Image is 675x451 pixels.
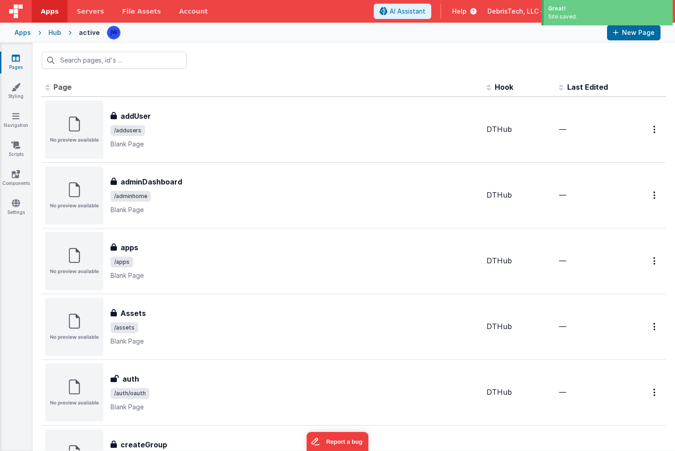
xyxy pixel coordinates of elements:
h3: createGroup [121,439,167,450]
iframe: Marker.io feedback button [307,432,369,451]
div: Hub [48,28,61,37]
div: DTHub [487,256,552,266]
div: DTHub [487,190,552,200]
span: Last Edited [567,82,608,92]
div: DTHub [487,124,552,135]
button: New Page [607,25,661,40]
span: Servers [77,7,104,16]
div: DTHub [487,321,552,332]
div: Apps [14,28,31,37]
span: /auth/oauth [111,388,149,399]
h3: addUser [121,111,151,121]
button: Options [648,186,662,204]
span: AI Assistant [390,7,425,16]
span: File Assets [122,7,161,16]
button: Options [648,383,662,402]
h3: auth [122,373,139,384]
h3: adminDashboard [121,176,182,187]
span: Apps [41,7,58,16]
p: Blank Page [111,271,479,280]
p: Blank Page [111,337,479,346]
button: Options [648,120,662,139]
h3: Assets [121,308,146,319]
div: active [79,28,100,37]
button: Options [648,317,662,336]
img: 23adb14d0faf661716b67b8c6cad4d07 [107,26,120,39]
h3: apps [121,242,138,253]
button: AI Assistant [374,4,431,19]
span: — [559,256,566,265]
span: — [559,190,566,199]
span: — [559,125,566,134]
span: /addusers [111,125,145,136]
span: Help [452,7,467,16]
input: Search pages, id's ... [42,52,187,69]
span: Hook [495,82,513,92]
span: DebrisTech, LLC — [487,7,547,16]
div: Site saved. [548,13,668,21]
div: Great! [548,5,668,13]
button: Options [648,252,662,270]
span: — [559,322,566,331]
span: /adminhome [111,191,151,202]
span: /assets [111,322,138,333]
span: — [559,388,566,397]
span: Page [53,82,72,92]
p: Blank Page [111,403,479,412]
div: DTHub [487,387,552,398]
p: Blank Page [111,205,479,214]
p: Blank Page [111,140,479,149]
span: /apps [111,257,133,267]
button: DebrisTech, LLC — [EMAIL_ADDRESS][DOMAIN_NAME] [487,7,668,16]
